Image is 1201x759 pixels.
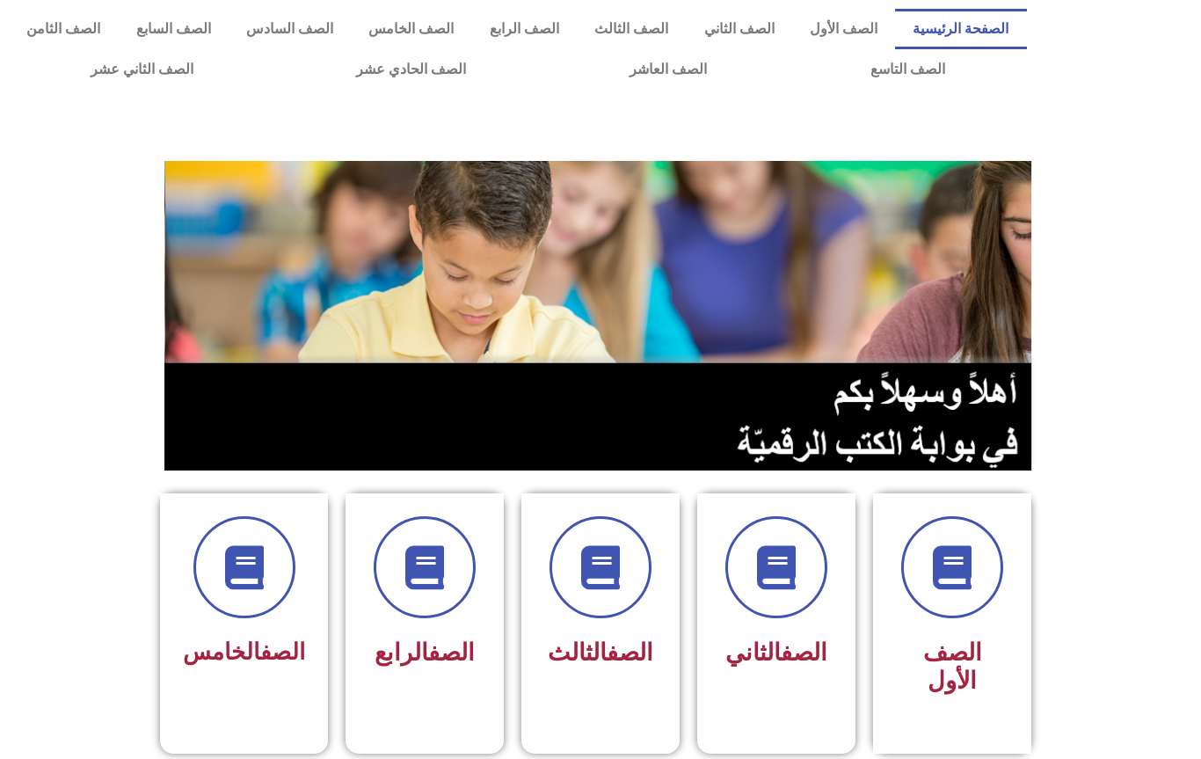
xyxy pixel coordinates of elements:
[548,49,789,90] a: الصف العاشر
[9,9,118,49] a: الصف الثامن
[686,9,791,49] a: الصف الثاني
[428,639,475,667] a: الصف
[789,49,1027,90] a: الصف التاسع
[781,639,827,667] a: الصف
[792,9,895,49] a: الصف الأول
[351,9,471,49] a: الصف الخامس
[725,639,827,667] span: الثاني
[923,639,982,695] span: الصف الأول
[895,9,1026,49] a: الصفحة الرئيسية
[375,639,475,667] span: الرابع
[9,49,275,90] a: الصف الثاني عشر
[577,9,686,49] a: الصف الثالث
[118,9,228,49] a: الصف السابع
[472,9,577,49] a: الصف الرابع
[183,639,305,665] span: الخامس
[548,639,653,667] span: الثالث
[275,49,549,90] a: الصف الحادي عشر
[260,639,305,665] a: الصف
[229,9,351,49] a: الصف السادس
[607,639,653,667] a: الصف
